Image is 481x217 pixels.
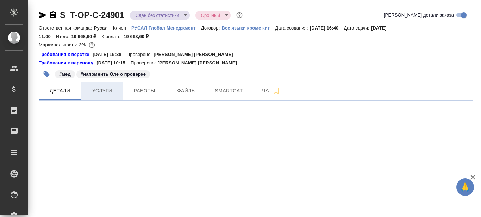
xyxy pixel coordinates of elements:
p: Русал [94,25,113,31]
a: РУСАЛ Глобал Менеджмент [131,25,201,31]
a: S_T-OP-C-24901 [60,10,124,20]
button: Доп статусы указывают на важность/срочность заказа [235,11,244,20]
p: Дата создания: [275,25,310,31]
span: напомнить Оле о проверке [76,71,151,77]
button: 🙏 [456,178,474,196]
div: Сдан без статистики [130,11,190,20]
span: Детали [43,87,77,95]
span: Чат [254,86,288,95]
span: Работы [127,87,161,95]
p: Клиент: [113,25,131,31]
p: 19 668,60 ₽ [71,34,101,39]
span: [PERSON_NAME] детали заказа [384,12,454,19]
span: Smartcat [212,87,246,95]
button: Добавить тэг [39,66,54,82]
button: Скопировать ссылку [49,11,57,19]
a: Требования к переводу: [39,59,96,66]
span: 🙏 [459,180,471,194]
p: 3% [79,42,87,47]
p: Итого: [56,34,71,39]
p: #мед [59,71,71,78]
div: Сдан без статистики [195,11,231,20]
span: мед [54,71,76,77]
p: Дата сдачи: [344,25,371,31]
span: Файлы [170,87,204,95]
button: Сдан без статистики [133,12,181,18]
p: Проверено: [131,59,158,66]
p: [DATE] 16:40 [310,25,344,31]
p: [PERSON_NAME] [PERSON_NAME] [154,51,238,58]
a: Требования к верстке: [39,51,93,58]
div: Нажми, чтобы открыть папку с инструкцией [39,51,93,58]
p: Маржинальность: [39,42,79,47]
p: Ответственная команда: [39,25,94,31]
p: 19 668,60 ₽ [124,34,154,39]
span: Услуги [85,87,119,95]
button: Скопировать ссылку для ЯМессенджера [39,11,47,19]
p: Проверено: [127,51,154,58]
p: [PERSON_NAME] [PERSON_NAME] [157,59,242,66]
button: Срочный [199,12,222,18]
p: Договор: [201,25,222,31]
p: [DATE] 15:38 [93,51,127,58]
a: Все языки кроме кит [221,25,275,31]
svg: Подписаться [272,87,280,95]
button: 15928.56 RUB; [87,40,96,50]
div: Нажми, чтобы открыть папку с инструкцией [39,59,96,66]
p: [DATE] 10:15 [96,59,131,66]
p: #напомнить Оле о проверке [81,71,146,78]
p: К оплате: [101,34,124,39]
